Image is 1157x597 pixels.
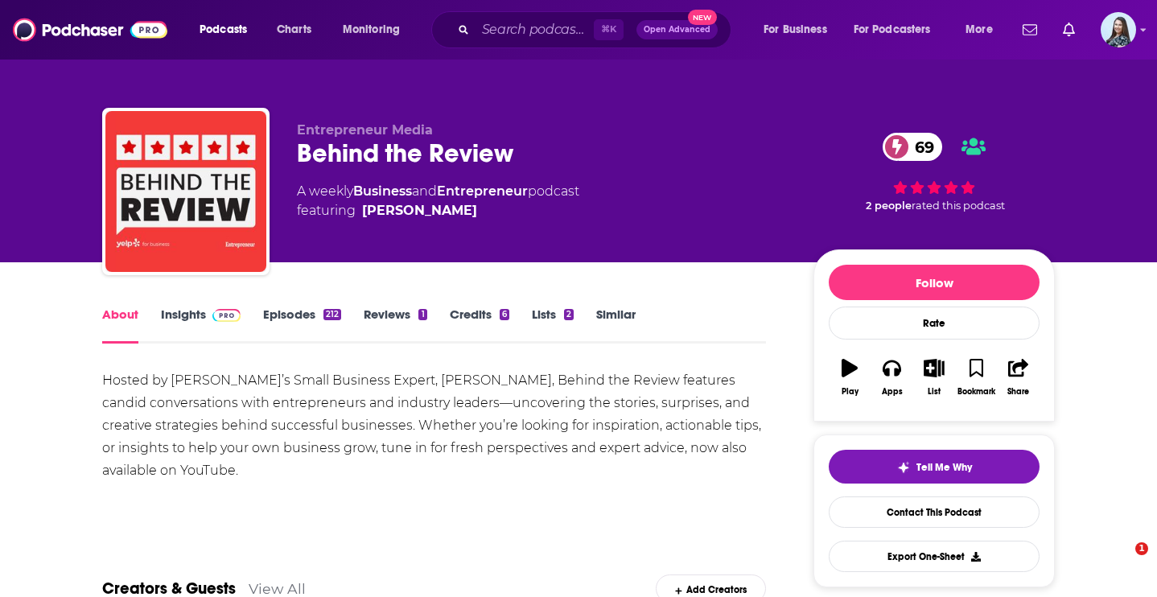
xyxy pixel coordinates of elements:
[1135,542,1148,555] span: 1
[1101,12,1136,47] img: User Profile
[829,307,1040,340] div: Rate
[188,17,268,43] button: open menu
[447,11,747,48] div: Search podcasts, credits, & more...
[102,307,138,344] a: About
[476,17,594,43] input: Search podcasts, credits, & more...
[764,19,827,41] span: For Business
[955,348,997,406] button: Bookmark
[1102,542,1141,581] iframe: Intercom live chat
[1016,16,1044,43] a: Show notifications dropdown
[829,450,1040,484] button: tell me why sparkleTell Me Why
[297,182,579,220] div: A weekly podcast
[829,348,871,406] button: Play
[161,307,241,344] a: InsightsPodchaser Pro
[266,17,321,43] a: Charts
[966,19,993,41] span: More
[249,580,306,597] a: View All
[297,201,579,220] span: featuring
[928,387,941,397] div: List
[829,541,1040,572] button: Export One-Sheet
[323,309,341,320] div: 212
[882,387,903,397] div: Apps
[636,20,718,39] button: Open AdvancedNew
[13,14,167,45] img: Podchaser - Follow, Share and Rate Podcasts
[353,183,412,199] a: Business
[564,309,574,320] div: 2
[277,19,311,41] span: Charts
[688,10,717,25] span: New
[1056,16,1081,43] a: Show notifications dropdown
[842,387,858,397] div: Play
[899,133,942,161] span: 69
[1007,387,1029,397] div: Share
[450,307,509,344] a: Credits6
[297,122,433,138] span: Entrepreneur Media
[331,17,421,43] button: open menu
[412,183,437,199] span: and
[912,200,1005,212] span: rated this podcast
[829,496,1040,528] a: Contact This Podcast
[212,309,241,322] img: Podchaser Pro
[916,461,972,474] span: Tell Me Why
[362,201,477,220] a: Emily Washcovick
[532,307,574,344] a: Lists2
[102,369,766,482] div: Hosted by [PERSON_NAME]’s Small Business Expert, [PERSON_NAME], Behind the Review features candid...
[644,26,710,34] span: Open Advanced
[1101,12,1136,47] span: Logged in as brookefortierpr
[752,17,847,43] button: open menu
[500,309,509,320] div: 6
[957,387,995,397] div: Bookmark
[954,17,1013,43] button: open menu
[866,200,912,212] span: 2 people
[998,348,1040,406] button: Share
[364,307,426,344] a: Reviews1
[263,307,341,344] a: Episodes212
[1101,12,1136,47] button: Show profile menu
[854,19,931,41] span: For Podcasters
[596,307,636,344] a: Similar
[871,348,912,406] button: Apps
[843,17,954,43] button: open menu
[829,265,1040,300] button: Follow
[813,122,1055,222] div: 69 2 peoplerated this podcast
[883,133,942,161] a: 69
[594,19,624,40] span: ⌘ K
[897,461,910,474] img: tell me why sparkle
[105,111,266,272] img: Behind the Review
[343,19,400,41] span: Monitoring
[418,309,426,320] div: 1
[913,348,955,406] button: List
[437,183,528,199] a: Entrepreneur
[200,19,247,41] span: Podcasts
